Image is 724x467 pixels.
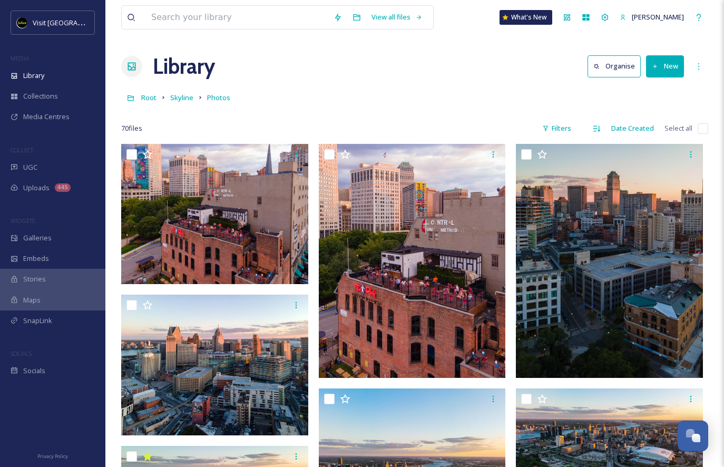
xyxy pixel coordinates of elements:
a: Photos [207,91,230,104]
span: Root [141,93,156,102]
span: Galleries [23,233,52,243]
button: Organise [588,55,641,77]
input: Search your library [146,6,328,29]
span: Visit [GEOGRAPHIC_DATA] [33,17,114,27]
button: Open Chat [678,421,708,451]
span: UGC [23,162,37,172]
span: Collections [23,91,58,101]
span: Photos [207,93,230,102]
div: Date Created [606,118,659,139]
span: Select all [664,123,692,133]
span: Media Centres [23,112,70,122]
img: 75f059f39185ffe0bacf387c3b9873d553197b6a2d3bf8597df0ec6821c7cd8f.jpg [121,295,308,435]
img: 2788c1428e30d75257e4efaf95c8c9dec6703651958c6314eefd6af2a998b910.jpg [121,144,308,284]
span: Maps [23,295,41,305]
div: 445 [55,183,71,192]
span: SnapLink [23,316,52,326]
span: SOCIALS [11,349,32,357]
span: Privacy Policy [37,453,68,460]
a: [PERSON_NAME] [614,7,689,27]
span: MEDIA [11,54,29,62]
a: Library [153,51,215,82]
button: New [646,55,684,77]
a: Skyline [170,91,193,104]
span: WIDGETS [11,217,35,225]
span: Library [23,71,44,81]
a: What's New [500,10,552,25]
span: COLLECT [11,146,33,154]
img: VISIT%20DETROIT%20LOGO%20-%20BLACK%20BACKGROUND.png [17,17,27,28]
a: View all files [366,7,428,27]
span: 70 file s [121,123,142,133]
img: 418d204863dc376863aed818dd440b7ad46f7310d2addaf9fcfd483b42c15937.jpg [319,144,506,378]
span: Stories [23,274,46,284]
div: Filters [537,118,576,139]
span: Skyline [170,93,193,102]
span: Socials [23,366,45,376]
span: Embeds [23,254,49,264]
img: d5ab2dcd8a14499b6af6e23f8173118875f7dca0a5b3016635620148e871fc53.jpg [516,144,703,378]
span: [PERSON_NAME] [632,12,684,22]
a: Root [141,91,156,104]
a: Organise [588,55,646,77]
span: Uploads [23,183,50,193]
a: Privacy Policy [37,449,68,462]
